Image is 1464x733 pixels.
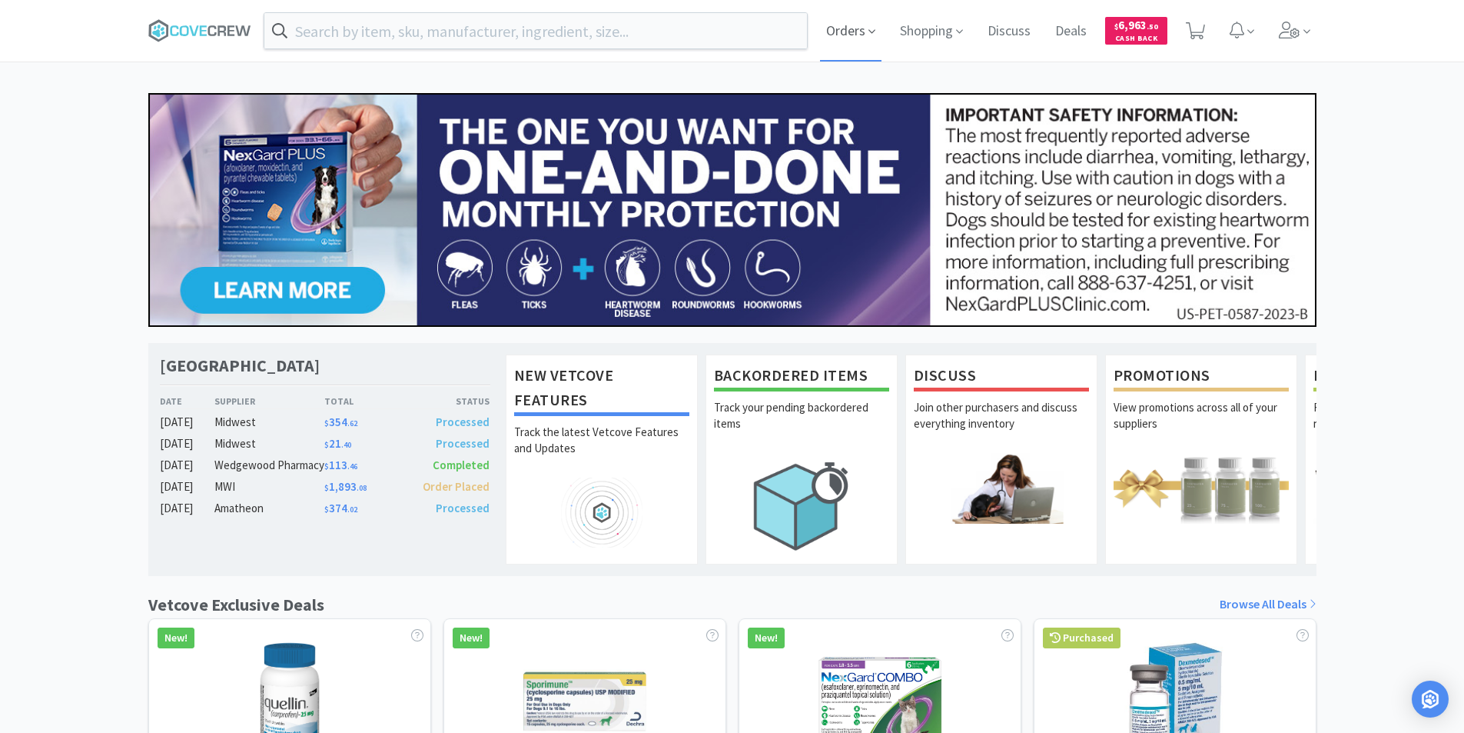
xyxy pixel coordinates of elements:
[324,479,367,494] span: 1,893
[436,415,490,429] span: Processed
[148,591,324,618] h1: Vetcove Exclusive Deals
[1114,363,1289,391] h1: Promotions
[324,483,329,493] span: $
[1114,399,1289,453] p: View promotions across all of your suppliers
[1114,18,1158,32] span: 6,963
[324,436,351,451] span: 21
[714,399,889,453] p: Track your pending backordered items
[324,418,329,428] span: $
[407,394,490,408] div: Status
[1147,22,1158,32] span: . 50
[914,363,1089,391] h1: Discuss
[214,456,324,475] div: Wedgewood Pharmacy
[324,505,329,515] span: $
[160,499,215,518] div: [DATE]
[324,501,357,515] span: 374
[514,424,689,478] p: Track the latest Vetcove Features and Updates
[1412,681,1449,718] div: Open Intercom Messenger
[214,499,324,518] div: Amatheon
[436,501,490,515] span: Processed
[981,25,1037,38] a: Discuss
[214,413,324,431] div: Midwest
[514,363,689,416] h1: New Vetcove Features
[905,355,1097,564] a: DiscussJoin other purchasers and discuss everything inventory
[160,456,215,475] div: [DATE]
[914,453,1089,523] img: hero_discuss.png
[347,418,357,428] span: . 62
[347,461,357,471] span: . 46
[160,355,320,377] h1: [GEOGRAPHIC_DATA]
[160,478,215,496] div: [DATE]
[1114,453,1289,523] img: hero_promotions.png
[433,458,490,472] span: Completed
[1049,25,1093,38] a: Deals
[160,499,490,518] a: [DATE]Amatheon$374.02Processed
[714,453,889,558] img: hero_backorders.png
[324,458,357,472] span: 113
[160,456,490,475] a: [DATE]Wedgewood Pharmacy$113.46Completed
[705,355,898,564] a: Backordered ItemsTrack your pending backordered items
[506,355,698,564] a: New Vetcove FeaturesTrack the latest Vetcove Features and Updates
[341,440,351,450] span: . 40
[160,478,490,496] a: [DATE]MWI$1,893.08Order Placed
[347,505,357,515] span: . 02
[324,440,329,450] span: $
[357,483,367,493] span: . 08
[1105,355,1297,564] a: PromotionsView promotions across all of your suppliers
[1114,35,1158,45] span: Cash Back
[514,478,689,548] img: hero_feature_roadmap.png
[148,93,1316,327] img: 24562ba5414042f391a945fa418716b7_350.jpg
[714,363,889,391] h1: Backordered Items
[324,415,357,429] span: 354
[214,478,324,496] div: MWI
[214,394,324,408] div: Supplier
[160,435,490,453] a: [DATE]Midwest$21.40Processed
[160,413,215,431] div: [DATE]
[423,479,490,494] span: Order Placed
[1220,595,1316,615] a: Browse All Deals
[160,394,215,408] div: Date
[324,394,407,408] div: Total
[160,413,490,431] a: [DATE]Midwest$354.62Processed
[264,13,808,48] input: Search by item, sku, manufacturer, ingredient, size...
[1114,22,1118,32] span: $
[324,461,329,471] span: $
[914,399,1089,453] p: Join other purchasers and discuss everything inventory
[1105,10,1167,52] a: $6,963.50Cash Back
[160,435,215,453] div: [DATE]
[436,436,490,451] span: Processed
[214,435,324,453] div: Midwest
